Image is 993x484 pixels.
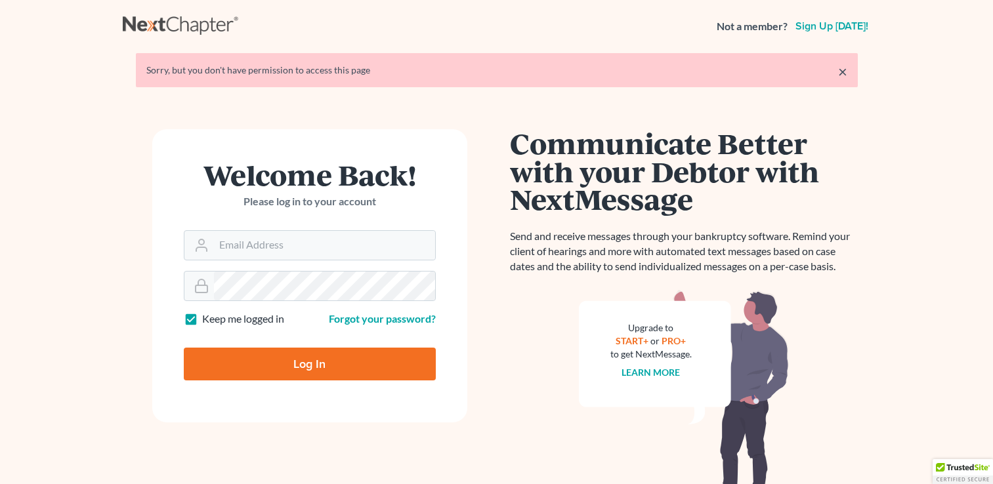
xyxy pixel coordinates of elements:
a: Sign up [DATE]! [793,21,871,31]
div: TrustedSite Certified [933,459,993,484]
h1: Communicate Better with your Debtor with NextMessage [510,129,858,213]
a: START+ [616,335,648,346]
p: Please log in to your account [184,194,436,209]
input: Log In [184,348,436,380]
p: Send and receive messages through your bankruptcy software. Remind your client of hearings and mo... [510,229,858,274]
div: Sorry, but you don't have permission to access this page [146,64,847,77]
a: Learn more [622,367,680,378]
div: to get NextMessage. [610,348,692,361]
h1: Welcome Back! [184,161,436,189]
input: Email Address [214,231,435,260]
div: Upgrade to [610,321,692,334]
a: Forgot your password? [329,312,436,325]
label: Keep me logged in [202,312,284,327]
strong: Not a member? [717,19,788,34]
span: or [650,335,660,346]
a: × [838,64,847,79]
a: PRO+ [662,335,686,346]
